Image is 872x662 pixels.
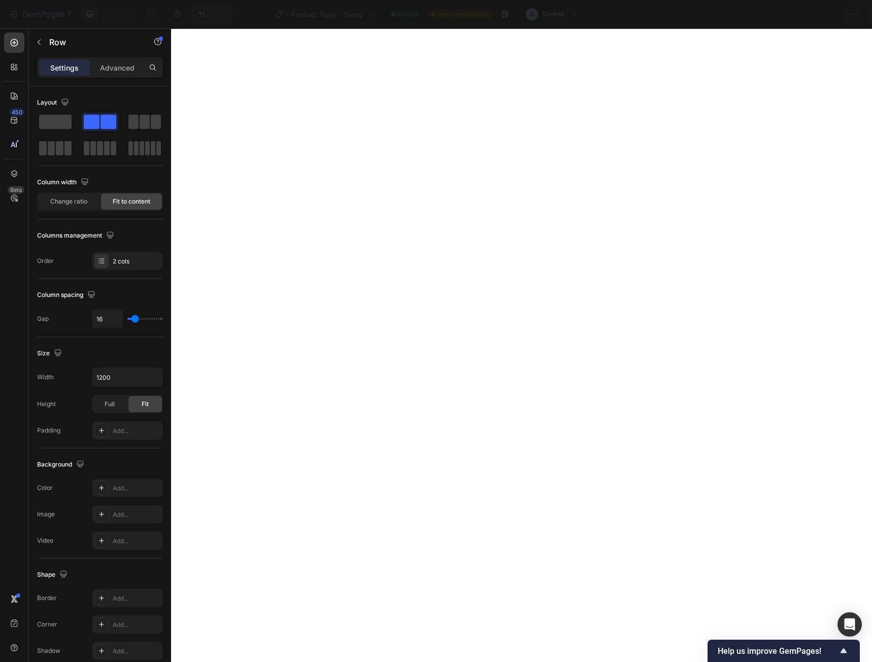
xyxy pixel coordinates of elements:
div: Beta [8,186,24,194]
div: Height [37,400,56,409]
button: Publish [804,4,847,24]
span: Fit to content [113,197,150,206]
div: Video [37,536,53,545]
div: 2 cols [113,257,160,266]
p: 7 [66,8,71,20]
button: AControl [517,4,588,24]
div: Column spacing [37,288,97,302]
span: Help us improve GemPages! [718,646,837,656]
div: Size [37,347,64,360]
div: Add... [113,510,160,519]
div: Border [37,593,57,603]
span: / [286,9,289,20]
span: Default [397,10,419,19]
span: Fit [142,400,149,409]
p: A [529,9,534,19]
div: Add... [113,537,160,546]
input: Auto [92,368,162,386]
button: 7 [4,4,76,24]
span: Full [105,400,115,409]
button: Show survey - Help us improve GemPages! [718,645,850,657]
div: Background [37,458,86,472]
div: Columns management [37,229,116,243]
p: Settings [50,62,79,73]
div: Layout [37,96,71,110]
div: Add... [113,647,160,656]
div: Corner [37,620,57,629]
div: Padding [37,426,60,435]
input: Auto [92,310,123,328]
p: Advanced [100,62,135,73]
span: Change ratio [50,197,87,206]
div: Gap [37,314,49,323]
div: Add... [113,594,160,603]
div: Add... [113,620,160,630]
h3: Control [542,9,563,19]
p: Row [49,36,136,48]
div: 450 [10,108,24,116]
div: Image [37,510,55,519]
div: Publish [813,9,839,20]
button: Assigned Products [666,4,763,24]
div: Shadow [37,646,60,655]
div: Open Intercom Messenger [837,612,862,637]
div: Column width [37,176,91,189]
button: Save [767,4,800,24]
span: Need republishing [437,10,489,19]
div: Shape [37,568,70,582]
div: Color [37,483,53,492]
span: Save [776,10,792,19]
div: Undo/Redo [191,4,232,24]
div: Width [37,373,54,382]
div: Add... [113,484,160,493]
span: Product Page - Demo [291,9,363,20]
div: Add... [113,426,160,436]
div: Order [37,256,54,266]
iframe: Design area [171,28,872,662]
span: Assigned Products [675,9,740,20]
